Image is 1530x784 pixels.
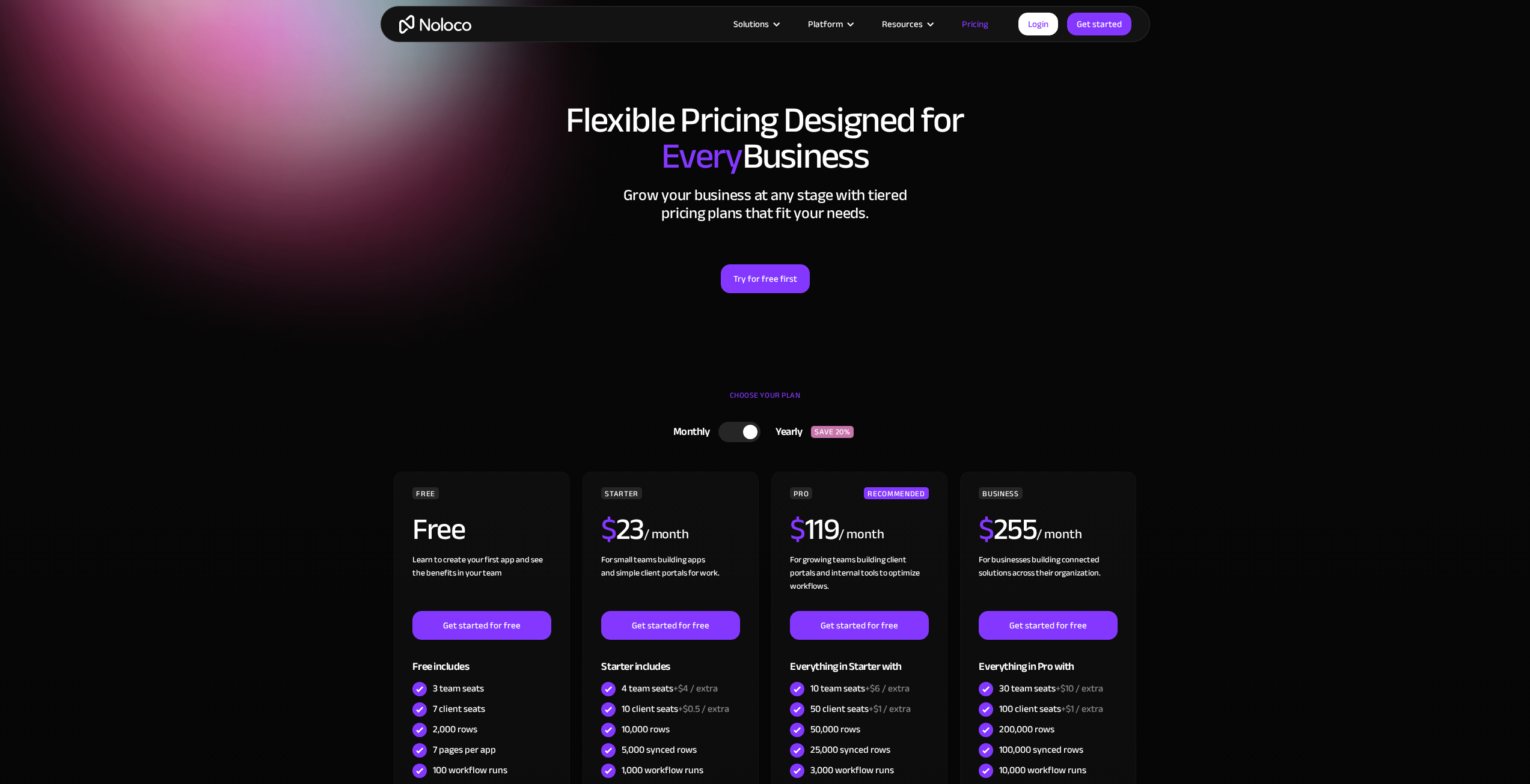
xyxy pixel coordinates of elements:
div: / month [644,525,689,544]
div: / month [1036,525,1082,544]
a: Get started for free [601,611,739,640]
span: +$10 / extra [1056,679,1103,697]
h2: 119 [790,514,839,544]
div: 3 team seats [433,682,484,695]
div: 10,000 rows [622,723,670,736]
span: +$1 / extra [1061,700,1103,718]
div: 10,000 workflow runs [999,764,1086,777]
div: Resources [867,16,947,32]
div: 50,000 rows [810,723,860,736]
div: 25,000 synced rows [810,743,890,756]
div: 30 team seats [999,682,1103,695]
h1: Flexible Pricing Designed for Business [393,102,1138,174]
div: RECOMMENDED [864,487,928,499]
div: 4 team seats [622,682,718,695]
div: 3,000 workflow runs [810,764,894,777]
div: Starter includes [601,640,739,679]
div: STARTER [601,487,641,499]
div: 2,000 rows [433,723,477,736]
div: 10 client seats [622,702,729,716]
div: 100,000 synced rows [999,743,1083,756]
span: $ [601,501,616,558]
div: 1,000 workflow runs [622,764,703,777]
div: / month [839,525,884,544]
div: CHOOSE YOUR PLAN [393,386,1138,416]
div: For businesses building connected solutions across their organization. ‍ [979,553,1117,611]
span: +$0.5 / extra [678,700,729,718]
div: Everything in Pro with [979,640,1117,679]
div: 50 client seats [810,702,911,716]
a: home [399,15,471,34]
div: 10 team seats [810,682,910,695]
h2: Grow your business at any stage with tiered pricing plans that fit your needs. [393,186,1138,222]
a: Try for free first [721,264,810,293]
div: SAVE 20% [811,426,854,438]
div: For small teams building apps and simple client portals for work. ‍ [601,553,739,611]
a: Get started for free [790,611,928,640]
div: Yearly [760,423,811,441]
span: $ [790,501,805,558]
div: Monthly [658,423,719,441]
div: Solutions [733,16,769,32]
div: Everything in Starter with [790,640,928,679]
div: For growing teams building client portals and internal tools to optimize workflows. [790,553,928,611]
div: 7 client seats [433,702,485,716]
a: Get started [1067,13,1131,35]
div: Platform [808,16,843,32]
span: +$6 / extra [865,679,910,697]
div: FREE [412,487,439,499]
span: +$4 / extra [673,679,718,697]
div: 5,000 synced rows [622,743,697,756]
span: +$1 / extra [869,700,911,718]
h2: 255 [979,514,1036,544]
a: Get started for free [979,611,1117,640]
div: Resources [882,16,923,32]
a: Get started for free [412,611,551,640]
div: 100 client seats [999,702,1103,716]
span: Every [661,123,742,190]
a: Login [1018,13,1058,35]
a: Pricing [947,16,1003,32]
div: Learn to create your first app and see the benefits in your team ‍ [412,553,551,611]
span: $ [979,501,994,558]
div: Platform [793,16,867,32]
div: Free includes [412,640,551,679]
div: 100 workflow runs [433,764,507,777]
div: BUSINESS [979,487,1022,499]
div: 200,000 rows [999,723,1054,736]
div: Solutions [718,16,793,32]
h2: 23 [601,514,644,544]
div: PRO [790,487,812,499]
div: 7 pages per app [433,743,496,756]
h2: Free [412,514,465,544]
